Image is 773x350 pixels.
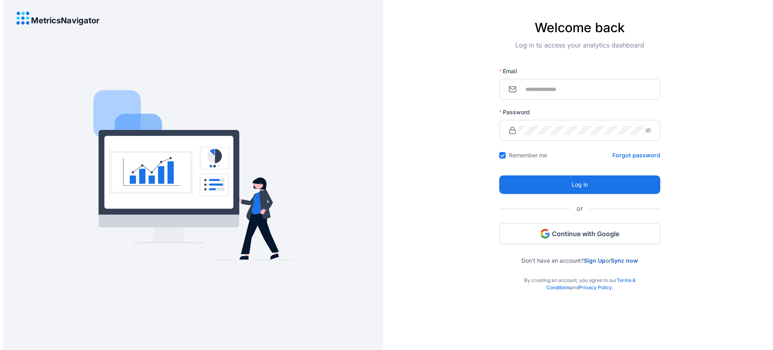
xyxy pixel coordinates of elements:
input: Email [518,85,651,94]
span: eye-invisible [645,128,651,133]
div: Log in to access your analytics dashboard [499,40,660,63]
span: Remember me [506,151,550,159]
span: or [570,204,589,214]
button: Log in [499,175,660,194]
input: Password [518,126,644,135]
label: Email [499,67,523,75]
div: By creating an account, you agree to our and . [499,264,660,291]
a: Privacy Policy [579,284,612,290]
button: Continue with Google [499,223,660,244]
a: Sync now [611,257,638,264]
span: Log in [572,180,588,189]
h4: MetricsNavigator [31,16,99,25]
span: Continue with Google [552,229,619,238]
label: Password [499,108,535,116]
a: Forgot password [612,151,660,159]
h4: Welcome back [499,20,660,35]
div: Don’t have an account? or [499,244,660,264]
a: Sign Up [584,257,606,264]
